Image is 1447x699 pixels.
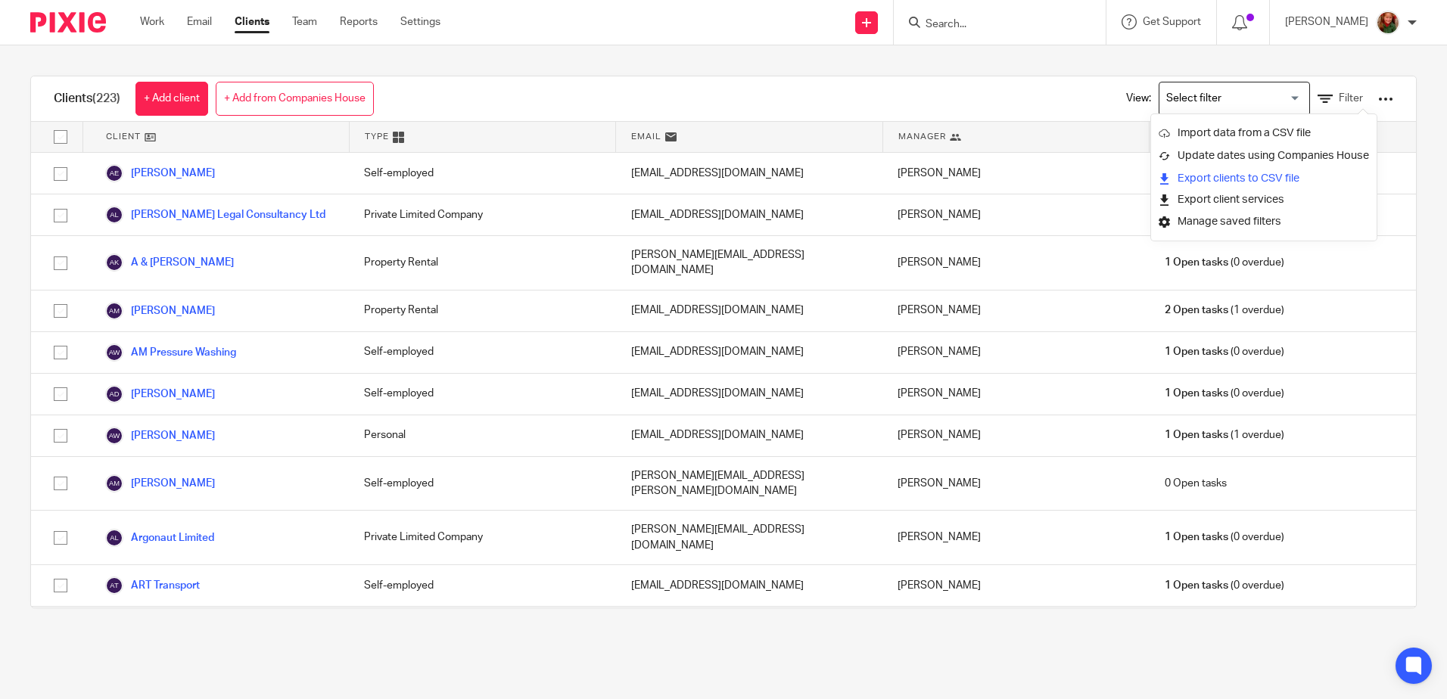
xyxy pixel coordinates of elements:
span: Type [365,130,389,143]
div: Self-employed [349,374,615,415]
img: svg%3E [105,385,123,403]
div: [PERSON_NAME] [882,374,1149,415]
div: [PERSON_NAME][EMAIL_ADDRESS][DOMAIN_NAME] [616,236,882,290]
div: [PERSON_NAME] [882,565,1149,606]
img: svg%3E [105,529,123,547]
img: svg%3E [105,302,123,320]
span: Manager [898,130,946,143]
span: (1 overdue) [1165,303,1284,318]
div: [EMAIL_ADDRESS][DOMAIN_NAME] [616,194,882,235]
span: 1 Open tasks [1165,578,1228,593]
div: [PERSON_NAME] [882,415,1149,456]
span: (223) [92,92,120,104]
img: svg%3E [105,206,123,224]
div: Property Rental [349,290,615,331]
a: [PERSON_NAME] [105,385,215,403]
div: [PERSON_NAME] [882,607,1149,648]
a: AM Pressure Washing [105,343,236,362]
a: Email [187,14,212,30]
div: [EMAIL_ADDRESS][DOMAIN_NAME] [616,290,882,331]
img: svg%3E [105,576,123,595]
span: 1 Open tasks [1165,386,1228,401]
span: 1 Open tasks [1165,344,1228,359]
a: Export clients to CSV file [1159,167,1369,190]
a: [PERSON_NAME] Legal Consultancy Ltd [105,206,325,224]
div: [PERSON_NAME] [882,332,1149,373]
a: Reports [340,14,378,30]
div: Property Rental [349,236,615,290]
a: + Add from Companies House [216,82,374,116]
img: svg%3E [105,343,123,362]
input: Search [924,18,1060,32]
a: [PERSON_NAME] [105,302,215,320]
span: 1 Open tasks [1165,255,1228,270]
span: 0 Open tasks [1165,476,1227,491]
a: + Add client [135,82,208,116]
div: [EMAIL_ADDRESS][DOMAIN_NAME] [616,374,882,415]
a: Work [140,14,164,30]
span: (0 overdue) [1165,255,1284,270]
div: [PERSON_NAME] [882,153,1149,194]
a: Team [292,14,317,30]
a: Update dates using Companies House [1159,144,1369,167]
div: [EMAIL_ADDRESS][DOMAIN_NAME] [616,153,882,194]
h1: Clients [54,91,120,107]
a: Import data from a CSV file [1159,122,1369,144]
img: sallycropped.JPG [1376,11,1400,35]
div: Search for option [1159,82,1310,116]
img: Pixie [30,12,106,33]
div: [PERSON_NAME][EMAIL_ADDRESS][PERSON_NAME][DOMAIN_NAME] [616,457,882,511]
span: 1 Open tasks [1165,530,1228,545]
span: Filter [1339,93,1363,104]
div: Private Limited Company [349,194,615,235]
input: Search for option [1161,85,1301,112]
img: svg%3E [105,253,123,272]
div: [EMAIL_ADDRESS][DOMAIN_NAME] [616,607,882,648]
div: View: [1103,76,1393,121]
div: [PERSON_NAME] [882,457,1149,511]
a: Settings [400,14,440,30]
div: Self-employed [349,153,615,194]
span: 1 Open tasks [1165,427,1228,443]
input: Select all [46,123,75,151]
a: ART Transport [105,576,200,595]
span: Get Support [1143,17,1201,27]
div: [PERSON_NAME][EMAIL_ADDRESS][DOMAIN_NAME] [616,511,882,564]
div: Personal [349,415,615,456]
div: Private Limited Company [349,511,615,564]
a: [PERSON_NAME] [105,427,215,445]
div: Self-employed [349,565,615,606]
span: Email [631,130,661,143]
span: (0 overdue) [1165,344,1284,359]
a: Manage saved filters [1159,210,1369,233]
a: Argonaut Limited [105,529,214,547]
p: [PERSON_NAME] [1285,14,1368,30]
a: [PERSON_NAME] [105,164,215,182]
a: [PERSON_NAME] [105,474,215,492]
img: svg%3E [105,474,123,492]
span: 2 Open tasks [1165,303,1228,318]
div: [PERSON_NAME] [882,194,1149,235]
span: (0 overdue) [1165,386,1284,401]
span: (0 overdue) [1165,578,1284,593]
span: (1 overdue) [1165,427,1284,443]
div: [PERSON_NAME] [882,511,1149,564]
span: (0 overdue) [1165,530,1284,545]
a: A & [PERSON_NAME] [105,253,234,272]
img: svg%3E [105,164,123,182]
span: Client [106,130,141,143]
a: Clients [235,14,269,30]
div: [PERSON_NAME] [882,236,1149,290]
div: [EMAIL_ADDRESS][DOMAIN_NAME] [616,332,882,373]
div: [EMAIL_ADDRESS][DOMAIN_NAME] [616,565,882,606]
div: Self-employed [349,457,615,511]
img: svg%3E [105,427,123,445]
div: [EMAIL_ADDRESS][DOMAIN_NAME] [616,415,882,456]
div: [PERSON_NAME] [882,290,1149,331]
div: Self-employed [349,332,615,373]
div: Self-employed [349,607,615,648]
button: Export client services [1159,190,1284,210]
